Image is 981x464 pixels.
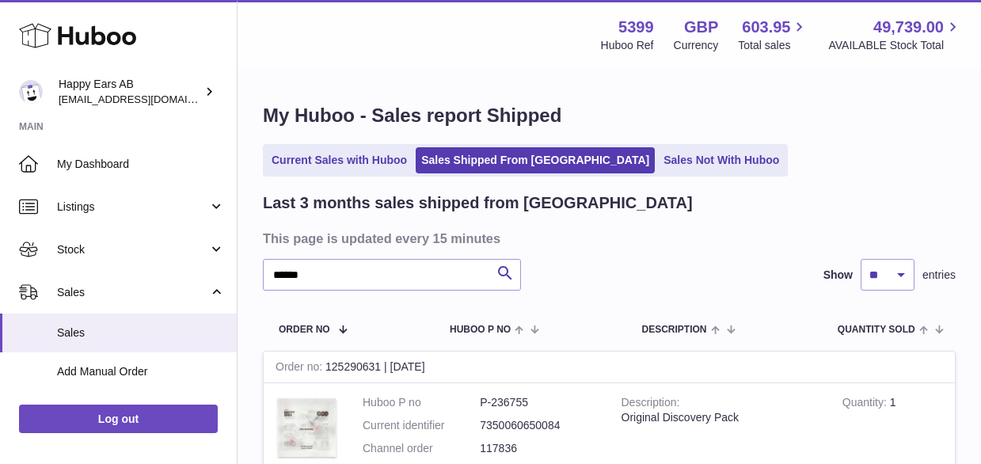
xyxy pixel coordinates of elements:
span: Listings [57,200,208,215]
span: Huboo P no [450,325,511,335]
a: 49,739.00 AVAILABLE Stock Total [828,17,962,53]
dd: 117836 [480,441,597,456]
span: entries [922,268,956,283]
h3: This page is updated every 15 minutes [263,230,952,247]
h1: My Huboo - Sales report Shipped [263,103,956,128]
div: Currency [674,38,719,53]
strong: Order no [276,360,325,377]
img: 53991712582217.png [276,395,339,460]
strong: GBP [684,17,718,38]
dd: P-236755 [480,395,597,410]
span: [EMAIL_ADDRESS][DOMAIN_NAME] [59,93,233,105]
a: Current Sales with Huboo [266,147,413,173]
span: AVAILABLE Stock Total [828,38,962,53]
strong: Quantity [842,396,890,413]
span: Description [641,325,706,335]
a: Log out [19,405,218,433]
strong: Description [622,396,680,413]
a: 603.95 Total sales [738,17,808,53]
img: 3pl@happyearsearplugs.com [19,80,43,104]
span: Total sales [738,38,808,53]
a: Sales Shipped From [GEOGRAPHIC_DATA] [416,147,655,173]
span: Stock [57,242,208,257]
dt: Huboo P no [363,395,480,410]
div: Happy Ears AB [59,77,201,107]
span: Add Manual Order [57,364,225,379]
dt: Current identifier [363,418,480,433]
label: Show [823,268,853,283]
dd: 7350060650084 [480,418,597,433]
dt: Channel order [363,441,480,456]
span: Quantity Sold [838,325,915,335]
div: Huboo Ref [601,38,654,53]
span: 49,739.00 [873,17,944,38]
span: Sales [57,285,208,300]
a: Sales Not With Huboo [658,147,785,173]
span: 603.95 [742,17,790,38]
div: 125290631 | [DATE] [264,352,955,383]
h2: Last 3 months sales shipped from [GEOGRAPHIC_DATA] [263,192,693,214]
strong: 5399 [618,17,654,38]
span: Sales [57,325,225,340]
div: Original Discovery Pack [622,410,819,425]
span: My Dashboard [57,157,225,172]
span: Order No [279,325,330,335]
